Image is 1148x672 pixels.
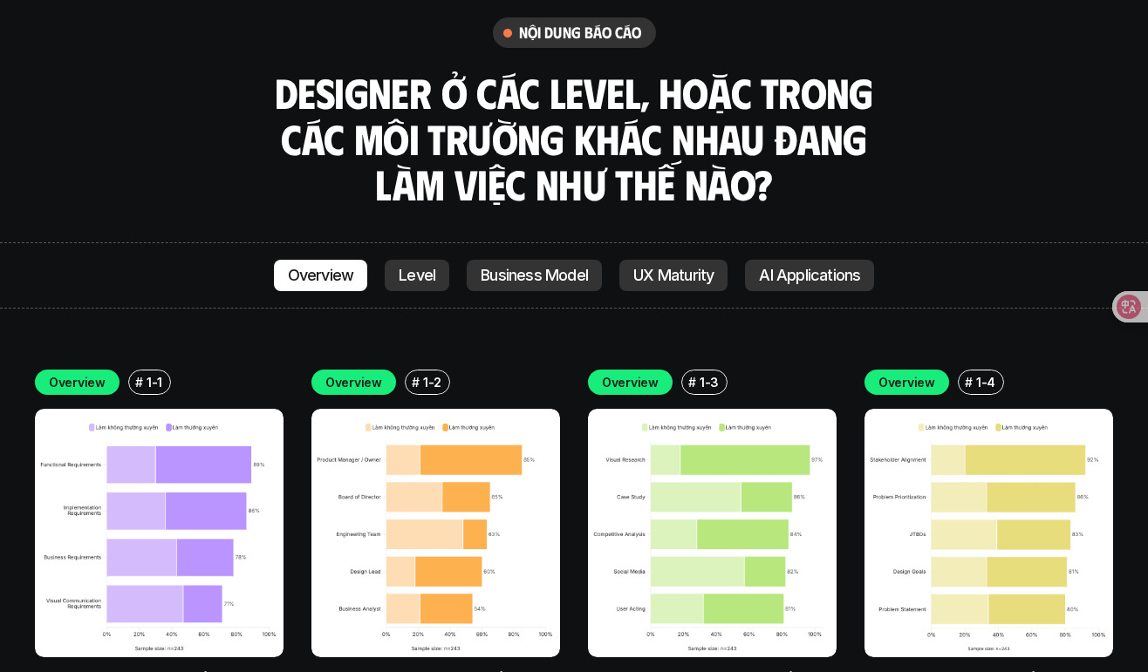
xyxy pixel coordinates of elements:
p: 1-1 [147,373,162,391]
h6: # [135,376,143,389]
a: Overview [274,260,368,291]
p: Overview [602,373,659,391]
h6: # [688,376,696,389]
p: 1-2 [423,373,441,391]
p: Overview [878,373,935,391]
p: AI Applications [759,267,860,284]
p: Business Model [481,267,588,284]
a: AI Applications [745,260,874,291]
p: Overview [288,267,354,284]
p: Overview [49,373,106,391]
a: Level [385,260,449,291]
p: 1-3 [700,373,719,391]
p: UX Maturity [633,267,714,284]
h3: Designer ở các level, hoặc trong các môi trường khác nhau đang làm việc như thế nào? [269,70,879,207]
p: Overview [325,373,382,391]
h6: # [965,376,973,389]
a: UX Maturity [619,260,728,291]
h6: # [412,376,420,389]
p: Level [399,267,435,284]
a: Business Model [467,260,602,291]
h6: nội dung báo cáo [519,23,642,43]
p: 1-4 [976,373,995,391]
